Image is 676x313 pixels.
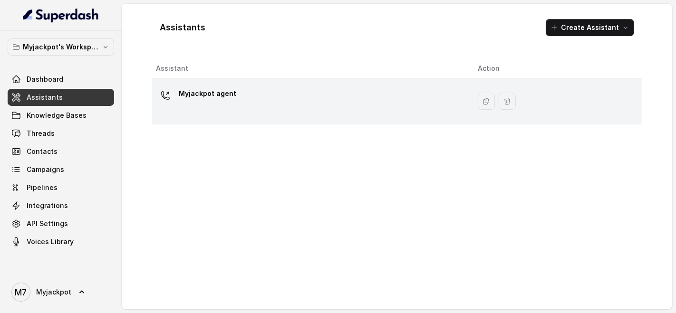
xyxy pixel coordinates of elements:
[8,197,114,214] a: Integrations
[152,59,470,78] th: Assistant
[8,89,114,106] a: Assistants
[27,201,68,210] span: Integrations
[27,111,87,120] span: Knowledge Bases
[27,237,74,247] span: Voices Library
[8,71,114,88] a: Dashboard
[27,129,55,138] span: Threads
[23,41,99,53] p: Myjackpot's Workspace
[8,38,114,56] button: Myjackpot's Workspace
[8,107,114,124] a: Knowledge Bases
[23,8,99,23] img: light.svg
[8,233,114,250] a: Voices Library
[27,147,58,156] span: Contacts
[160,20,205,35] h1: Assistants
[27,93,63,102] span: Assistants
[27,165,64,174] span: Campaigns
[179,86,236,101] p: Myjackpot agent
[470,59,642,78] th: Action
[15,287,27,297] text: M7
[27,183,58,192] span: Pipelines
[8,125,114,142] a: Threads
[27,219,68,228] span: API Settings
[8,279,114,305] a: Myjackpot
[27,75,63,84] span: Dashboard
[546,19,634,36] button: Create Assistant
[8,143,114,160] a: Contacts
[8,215,114,232] a: API Settings
[8,161,114,178] a: Campaigns
[8,179,114,196] a: Pipelines
[36,287,71,297] span: Myjackpot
